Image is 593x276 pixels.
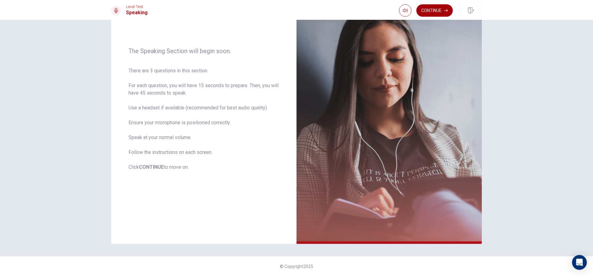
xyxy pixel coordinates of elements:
button: Continue [416,4,453,17]
b: CONTINUE [139,164,164,170]
div: Open Intercom Messenger [572,255,587,270]
span: The Speaking Section will begin soon. [128,47,279,55]
span: There are 3 questions in this section. For each question, you will have 15 seconds to prepare. Th... [128,67,279,171]
span: © Copyright 2025 [280,264,313,269]
h1: Speaking [126,9,148,16]
span: Level Test [126,5,148,9]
